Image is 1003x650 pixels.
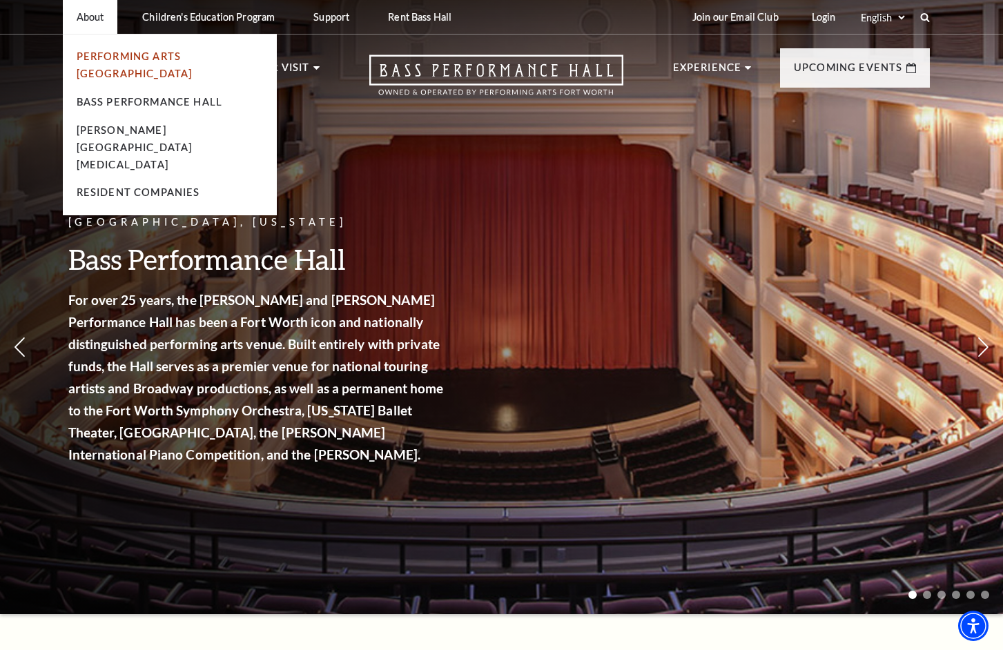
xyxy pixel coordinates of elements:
a: Performing Arts [GEOGRAPHIC_DATA] [77,50,193,79]
p: [GEOGRAPHIC_DATA], [US_STATE] [68,214,448,231]
p: Support [313,11,349,23]
select: Select: [858,11,907,24]
p: Rent Bass Hall [388,11,451,23]
p: Experience [673,59,742,84]
h3: Bass Performance Hall [68,242,448,277]
a: Bass Performance Hall [77,96,223,108]
p: About [77,11,104,23]
a: [PERSON_NAME][GEOGRAPHIC_DATA][MEDICAL_DATA] [77,124,193,170]
a: Resident Companies [77,186,200,198]
p: Children's Education Program [142,11,275,23]
div: Accessibility Menu [958,611,989,641]
p: Upcoming Events [794,59,903,84]
strong: For over 25 years, the [PERSON_NAME] and [PERSON_NAME] Performance Hall has been a Fort Worth ico... [68,292,444,462]
a: Open this option [320,55,673,109]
